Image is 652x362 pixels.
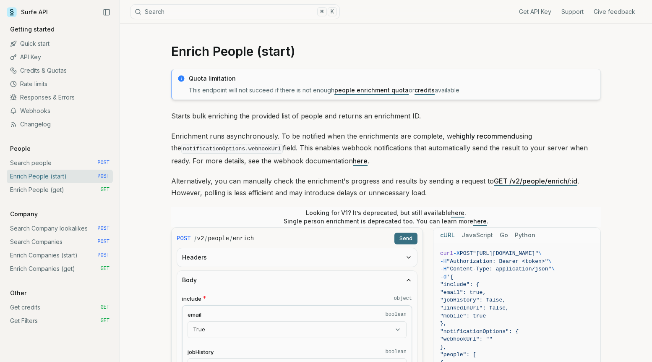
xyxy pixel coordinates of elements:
p: People [7,144,34,153]
a: credits [415,87,435,94]
span: "Content-Type: application/json" [447,266,552,272]
a: here [451,209,464,216]
kbd: K [328,7,337,16]
span: "include": { [440,281,480,288]
span: POST [97,173,110,180]
span: / [230,234,232,243]
span: GET [100,317,110,324]
a: Search people POST [7,156,113,170]
p: Starts bulk enriching the provided list of people and returns an enrichment ID. [171,110,601,122]
span: "Authorization: Bearer <token>" [447,258,548,265]
span: -H [440,266,447,272]
button: Headers [177,248,417,267]
button: JavaScript [462,228,493,243]
a: Get credits GET [7,301,113,314]
a: Quick start [7,37,113,50]
a: API Key [7,50,113,64]
span: include [182,295,201,303]
code: enrich [233,234,254,243]
code: boolean [386,349,407,355]
strong: highly recommend [456,132,515,140]
a: Credits & Quotas [7,64,113,77]
code: boolean [386,311,407,318]
span: "email": true, [440,289,486,296]
code: people [208,234,229,243]
span: curl [440,250,453,257]
a: here [353,157,368,165]
p: This endpoint will not succeed if there is not enough or available [189,86,595,94]
a: Search Companies POST [7,235,113,249]
p: Other [7,289,30,297]
a: Surfe API [7,6,48,18]
span: POST [97,160,110,166]
p: Alternatively, you can manually check the enrichment's progress and results by sending a request ... [171,175,601,199]
span: "notificationOptions": { [440,328,519,335]
h1: Enrich People (start) [171,44,601,59]
a: here [473,218,487,225]
span: "mobile": true [440,313,486,319]
span: -d [440,274,447,280]
span: }, [440,344,447,350]
p: Getting started [7,25,58,34]
button: cURL [440,228,455,243]
span: '{ [447,274,454,280]
a: Get Filters GET [7,314,113,328]
a: Enrich People (get) GET [7,183,113,197]
button: Send [394,233,417,244]
span: POST [97,252,110,259]
span: "jobHistory": false, [440,297,506,303]
span: POST [460,250,473,257]
span: \ [538,250,542,257]
a: Enrich People (start) POST [7,170,113,183]
a: Responses & Errors [7,91,113,104]
a: Give feedback [594,8,635,16]
span: POST [97,225,110,232]
span: POST [177,234,191,243]
span: }, [440,320,447,327]
span: GET [100,304,110,311]
button: Body [177,271,417,289]
kbd: ⌘ [317,7,326,16]
span: -X [453,250,460,257]
button: Collapse Sidebar [100,6,113,18]
span: \ [548,258,551,265]
p: Looking for V1? It’s deprecated, but still available . Single person enrichment is deprecated too... [284,209,488,226]
span: GET [100,186,110,193]
code: v2 [197,234,204,243]
span: "[URL][DOMAIN_NAME]" [473,250,538,257]
p: Quota limitation [189,74,595,83]
a: Rate limits [7,77,113,91]
a: people enrichment quota [334,87,409,94]
span: jobHistory [188,348,214,356]
code: object [394,295,412,302]
a: Enrich Companies (start) POST [7,249,113,262]
span: "people": [ [440,352,476,358]
a: Webhooks [7,104,113,118]
span: / [194,234,196,243]
a: Search Company lookalikes POST [7,222,113,235]
button: Search⌘K [130,4,340,19]
a: Enrich Companies (get) GET [7,262,113,275]
a: Support [561,8,584,16]
span: -H [440,258,447,265]
p: Enrichment runs asynchronously. To be notified when the enrichments are complete, we using the fi... [171,130,601,167]
span: \ [551,266,555,272]
p: Company [7,210,41,218]
button: Go [500,228,508,243]
span: email [188,311,201,319]
code: notificationOptions.webhookUrl [181,144,283,154]
span: "webhookUrl": "" [440,336,493,342]
a: Get API Key [519,8,551,16]
a: GET /v2/people/enrich/:id [494,177,577,185]
span: POST [97,239,110,245]
span: / [205,234,207,243]
button: Python [515,228,535,243]
a: Changelog [7,118,113,131]
span: GET [100,265,110,272]
span: "linkedInUrl": false, [440,305,509,311]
